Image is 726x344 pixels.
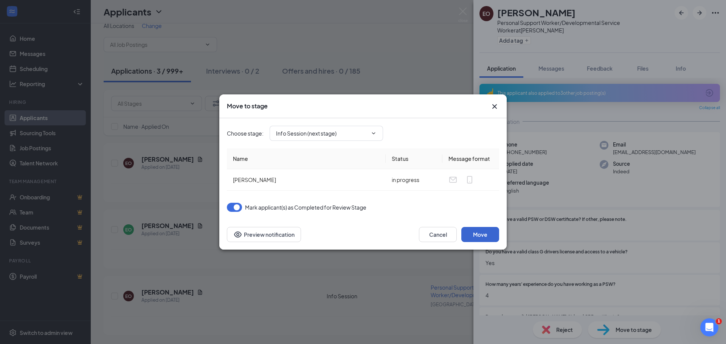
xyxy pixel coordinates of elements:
[227,227,301,242] button: Preview notificationEye
[227,129,264,137] span: Choose stage :
[245,203,366,212] span: Mark applicant(s) as Completed for Review Stage
[233,230,242,239] svg: Eye
[227,148,386,169] th: Name
[716,318,722,324] span: 1
[442,148,499,169] th: Message format
[386,148,442,169] th: Status
[461,227,499,242] button: Move
[465,175,474,184] svg: MobileSms
[227,102,268,110] h3: Move to stage
[700,318,718,336] iframe: Intercom live chat
[233,176,276,183] span: [PERSON_NAME]
[386,169,442,191] td: in progress
[490,102,499,111] button: Close
[490,102,499,111] svg: Cross
[448,175,458,184] svg: Email
[419,227,457,242] button: Cancel
[371,130,377,136] svg: ChevronDown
